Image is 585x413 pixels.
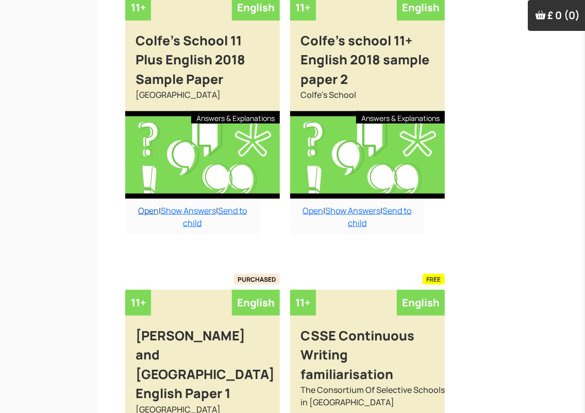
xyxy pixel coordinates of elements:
[125,21,280,89] div: Colfe's School 11 Plus English 2018 Sample Paper
[290,290,316,316] div: 11+
[86,2,114,13] input: Page
[125,316,280,403] div: [PERSON_NAME] and [GEOGRAPHIC_DATA] English Paper 1
[536,10,546,20] img: Your items in the shopping basket
[234,274,280,284] span: PURCHASED
[290,316,445,384] div: CSSE Continuous Writing familiarisation
[348,205,412,229] a: Send to child
[138,205,159,216] a: Open
[326,205,381,216] a: Show Answers
[290,89,445,111] div: Colfe's School
[125,199,259,235] div: | |
[290,21,445,89] div: Colfe's school 11+ English 2018 sample paper 2
[199,2,272,13] select: Zoom
[290,199,424,235] div: | |
[114,2,129,13] span: of 5
[161,205,216,216] a: Show Answers
[397,290,445,316] div: English
[183,205,247,229] a: Send to child
[356,111,445,124] div: Answers & Explanations
[125,89,280,111] div: [GEOGRAPHIC_DATA]
[125,290,151,316] div: 11+
[303,205,324,216] a: Open
[423,274,445,284] span: FREE
[232,290,280,316] div: English
[547,8,580,22] span: £ 0 (0)
[191,111,280,124] div: Answers & Explanations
